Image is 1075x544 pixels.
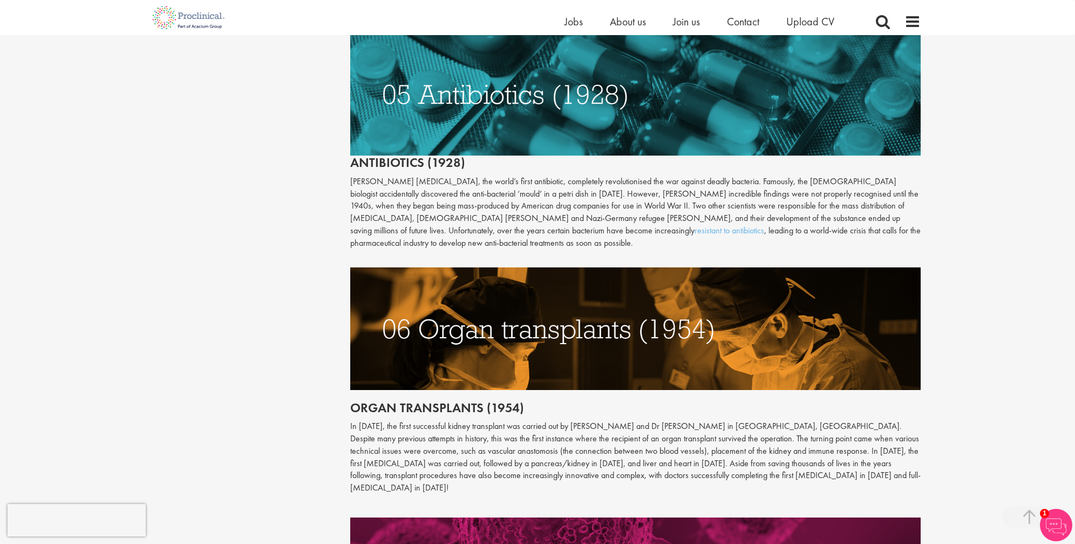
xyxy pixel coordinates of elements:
img: Chatbot [1040,509,1072,541]
p: In [DATE], the first successful kidney transplant was carried out by [PERSON_NAME] and Dr [PERSON... [350,420,921,494]
iframe: reCAPTCHA [8,504,146,536]
a: Upload CV [786,15,834,29]
a: resistant to antibiotics [695,225,764,236]
p: [PERSON_NAME] [MEDICAL_DATA], the world’s first antibiotic, completely revolutionised the war aga... [350,176,921,250]
span: 1 [1040,509,1049,518]
a: Jobs [564,15,583,29]
a: Contact [727,15,759,29]
a: About us [610,15,646,29]
img: antibiotics [350,33,921,156]
a: Join us [673,15,700,29]
h2: Antibiotics (1928) [350,33,921,170]
h2: Organ transplants (1954) [350,401,921,415]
